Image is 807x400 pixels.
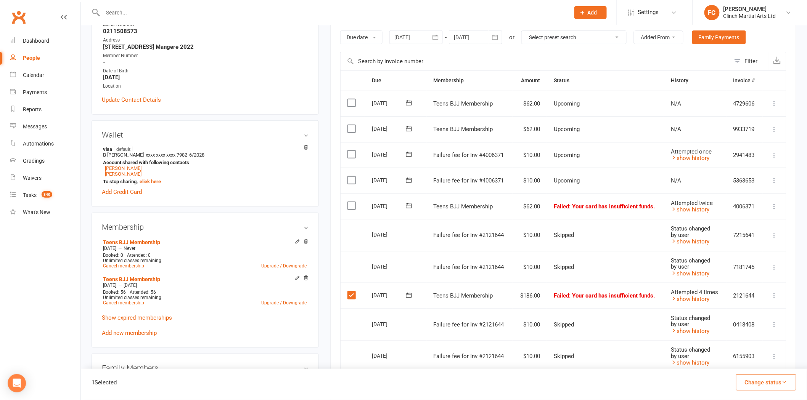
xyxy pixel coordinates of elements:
[633,30,683,44] button: Added From
[102,95,161,104] a: Update Contact Details
[434,203,493,210] span: Teens BJJ Membership
[103,28,309,35] strong: 0211508573
[103,263,144,269] a: Cancel membership
[554,203,655,210] span: Failed
[9,8,28,27] a: Clubworx
[434,177,504,184] span: Failure fee for Inv #4006371
[434,152,504,158] span: Failure fee for Inv #4006371
[103,283,116,288] span: [DATE]
[102,330,157,336] a: Add new membership
[103,253,123,258] span: Booked: 0
[554,353,574,360] span: Skipped
[10,170,80,187] a: Waivers
[513,91,547,117] td: $62.00
[103,83,309,90] div: Location
[434,100,493,107] span: Teens BJJ Membership
[95,379,117,386] span: Selected
[727,340,763,372] td: 6155903
[671,359,709,366] a: show history
[692,30,746,44] a: Family Payments
[146,152,187,158] span: xxxx xxxx xxxx 7982
[189,152,204,158] span: 6/2028
[727,309,763,341] td: 0418408
[103,290,126,295] span: Booked: 56
[723,6,776,13] div: [PERSON_NAME]
[704,5,720,20] div: FC
[23,192,37,198] div: Tasks
[10,101,80,118] a: Reports
[102,223,309,231] h3: Membership
[130,290,156,295] span: Attended: 56
[513,71,547,90] th: Amount
[105,171,141,177] a: [PERSON_NAME]
[745,57,758,66] div: Filter
[671,257,710,270] span: Status changed by user
[101,245,309,251] div: —
[10,204,80,221] a: What's New
[103,160,305,165] strong: Account shared with following contacts
[23,141,54,147] div: Automations
[434,232,504,238] span: Failure fee for Inv #2121644
[554,100,580,107] span: Upcoming
[671,225,710,238] span: Status changed by user
[261,263,307,269] a: Upgrade / Downgrade
[671,177,681,184] span: N/A
[513,194,547,219] td: $62.00
[736,374,796,390] button: Change status
[103,59,309,66] strong: -
[103,67,309,75] div: Date of Birth
[372,318,407,330] div: [DATE]
[664,71,726,90] th: History
[513,116,547,142] td: $62.00
[101,282,309,288] div: —
[569,292,655,299] span: : Your card has insufficient funds.
[671,296,709,302] a: show history
[10,50,80,67] a: People
[513,251,547,283] td: $10.00
[671,289,718,296] span: Attempted 4 times
[513,283,547,309] td: $186.00
[102,364,309,372] h3: Family Members
[513,219,547,251] td: $10.00
[103,146,305,152] strong: visa
[671,148,712,155] span: Attempted once
[103,43,309,50] strong: [STREET_ADDRESS] Mangere 2022
[554,264,574,270] span: Skipped
[8,374,26,392] div: Open Intercom Messenger
[513,309,547,341] td: $10.00
[372,174,407,186] div: [DATE]
[102,145,309,186] li: B [PERSON_NAME]
[261,300,307,306] a: Upgrade / Downgrade
[671,328,709,334] a: show history
[103,179,305,184] strong: To stop sharing,
[727,116,763,142] td: 9933719
[10,84,80,101] a: Payments
[103,239,160,245] a: Teens BJJ Membership
[727,251,763,283] td: 7181745
[103,52,309,59] div: Member Number
[103,258,161,263] span: Unlimited classes remaining
[23,158,45,164] div: Gradings
[140,179,161,184] a: click here
[638,4,659,21] span: Settings
[727,71,763,90] th: Invoice #
[727,142,763,168] td: 2941483
[103,295,161,300] span: Unlimited classes remaining
[23,72,44,78] div: Calendar
[730,52,768,70] button: Filter
[509,33,514,42] div: or
[554,321,574,328] span: Skipped
[10,187,80,204] a: Tasks 340
[23,106,42,112] div: Reports
[427,71,513,90] th: Membership
[10,32,80,50] a: Dashboard
[42,191,52,198] span: 340
[103,276,160,282] a: Teens BJJ Membership
[434,353,504,360] span: Failure fee for Inv #2121644
[23,123,47,130] div: Messages
[372,229,407,240] div: [DATE]
[23,38,49,44] div: Dashboard
[569,203,655,210] span: : Your card has insufficient funds.
[23,175,42,181] div: Waivers
[127,253,151,258] span: Attended: 0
